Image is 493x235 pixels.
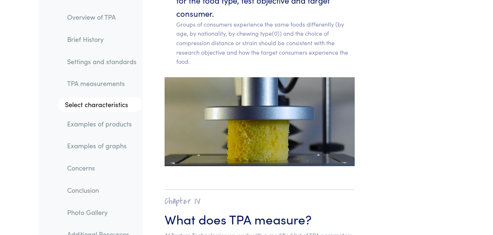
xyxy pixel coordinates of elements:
[176,20,355,66] p: Groups of consumers experience the same foods differently (by age, by nationality, by chewing typ...
[165,210,355,228] h3: What does TPA measure?
[61,75,142,92] a: TPA measurements
[61,53,142,70] a: Settings and standards
[58,97,142,112] a: Select characteristics
[165,77,355,166] img: pound cake, precompression
[61,31,142,48] a: Brief History
[61,9,142,26] a: Overview of TPA
[61,137,142,154] a: Examples of graphs
[165,196,355,207] h2: Chapter IV
[61,115,142,132] a: Examples of products
[61,182,142,199] a: Conclusion
[61,160,142,176] a: Concerns
[61,204,142,220] a: Photo Gallery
